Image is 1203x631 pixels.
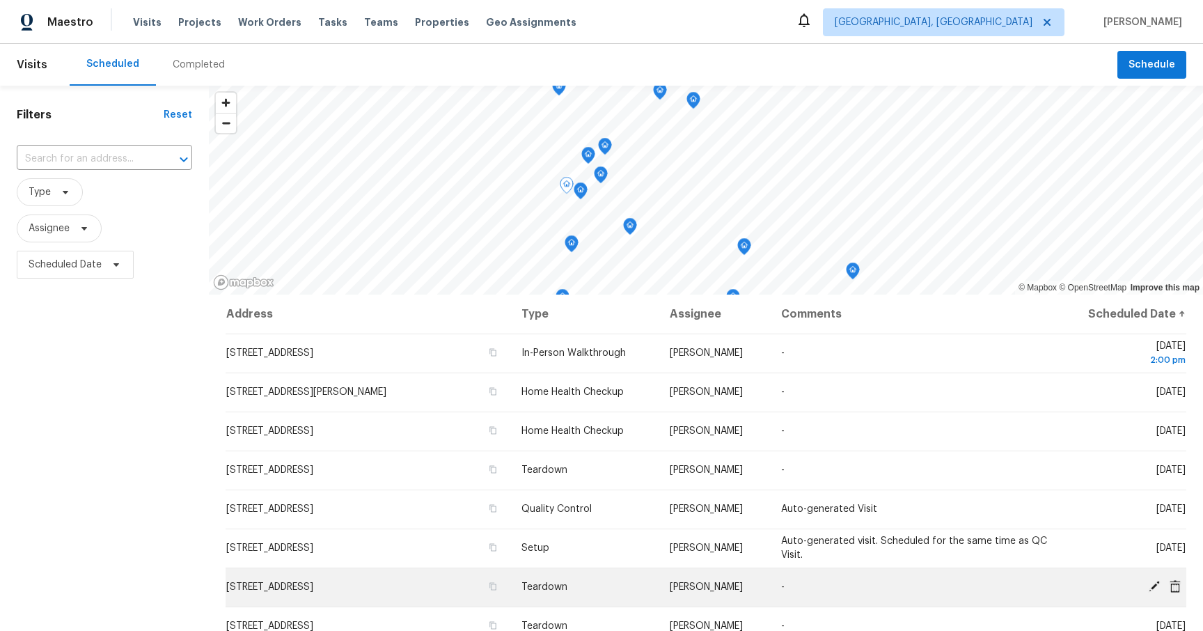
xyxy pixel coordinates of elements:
[226,582,313,592] span: [STREET_ADDRESS]
[1156,543,1186,553] span: [DATE]
[29,221,70,235] span: Assignee
[415,15,469,29] span: Properties
[686,92,700,114] div: Map marker
[238,15,301,29] span: Work Orders
[29,258,102,272] span: Scheduled Date
[209,86,1203,295] canvas: Map
[598,138,612,159] div: Map marker
[835,15,1032,29] span: [GEOGRAPHIC_DATA], [GEOGRAPHIC_DATA]
[781,621,785,631] span: -
[1156,387,1186,397] span: [DATE]
[1117,51,1186,79] button: Schedule
[17,49,47,80] span: Visits
[552,79,566,100] div: Map marker
[781,348,785,358] span: -
[737,238,751,260] div: Map marker
[29,185,51,199] span: Type
[670,387,743,397] span: [PERSON_NAME]
[226,426,313,436] span: [STREET_ADDRESS]
[164,108,192,122] div: Reset
[781,582,785,592] span: -
[623,218,637,240] div: Map marker
[521,504,592,514] span: Quality Control
[226,295,510,334] th: Address
[670,582,743,592] span: [PERSON_NAME]
[1058,295,1186,334] th: Scheduled Date ↑
[574,182,588,204] div: Map marker
[226,543,313,553] span: [STREET_ADDRESS]
[174,150,194,169] button: Open
[1144,580,1165,593] span: Edit
[781,504,877,514] span: Auto-generated Visit
[133,15,162,29] span: Visits
[670,621,743,631] span: [PERSON_NAME]
[1156,621,1186,631] span: [DATE]
[318,17,347,27] span: Tasks
[726,289,740,311] div: Map marker
[1165,580,1186,593] span: Cancel
[670,465,743,475] span: [PERSON_NAME]
[659,295,770,334] th: Assignee
[1156,465,1186,475] span: [DATE]
[581,147,595,169] div: Map marker
[216,113,236,133] button: Zoom out
[1156,426,1186,436] span: [DATE]
[556,289,569,311] div: Map marker
[781,387,785,397] span: -
[1131,283,1200,293] a: Improve this map
[560,177,574,198] div: Map marker
[487,463,499,476] button: Copy Address
[521,582,567,592] span: Teardown
[521,621,567,631] span: Teardown
[1069,341,1186,367] span: [DATE]
[521,426,624,436] span: Home Health Checkup
[521,348,626,358] span: In-Person Walkthrough
[487,502,499,515] button: Copy Address
[213,274,274,290] a: Mapbox homepage
[487,385,499,398] button: Copy Address
[17,148,153,170] input: Search for an address...
[653,83,667,104] div: Map marker
[565,235,579,257] div: Map marker
[487,424,499,437] button: Copy Address
[521,387,624,397] span: Home Health Checkup
[781,536,1047,560] span: Auto-generated visit. Scheduled for the same time as QC Visit.
[670,543,743,553] span: [PERSON_NAME]
[670,504,743,514] span: [PERSON_NAME]
[178,15,221,29] span: Projects
[670,426,743,436] span: [PERSON_NAME]
[17,108,164,122] h1: Filters
[226,387,386,397] span: [STREET_ADDRESS][PERSON_NAME]
[86,57,139,71] div: Scheduled
[486,15,576,29] span: Geo Assignments
[487,346,499,359] button: Copy Address
[1059,283,1126,293] a: OpenStreetMap
[670,348,743,358] span: [PERSON_NAME]
[1129,56,1175,74] span: Schedule
[487,580,499,593] button: Copy Address
[173,58,225,72] div: Completed
[846,263,860,284] div: Map marker
[216,93,236,113] button: Zoom in
[1069,353,1186,367] div: 2:00 pm
[226,504,313,514] span: [STREET_ADDRESS]
[1019,283,1057,293] a: Mapbox
[781,465,785,475] span: -
[1098,15,1182,29] span: [PERSON_NAME]
[47,15,93,29] span: Maestro
[487,541,499,554] button: Copy Address
[521,465,567,475] span: Teardown
[364,15,398,29] span: Teams
[770,295,1058,334] th: Comments
[216,114,236,133] span: Zoom out
[781,426,785,436] span: -
[226,465,313,475] span: [STREET_ADDRESS]
[510,295,659,334] th: Type
[1156,504,1186,514] span: [DATE]
[226,621,313,631] span: [STREET_ADDRESS]
[521,543,549,553] span: Setup
[226,348,313,358] span: [STREET_ADDRESS]
[594,166,608,188] div: Map marker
